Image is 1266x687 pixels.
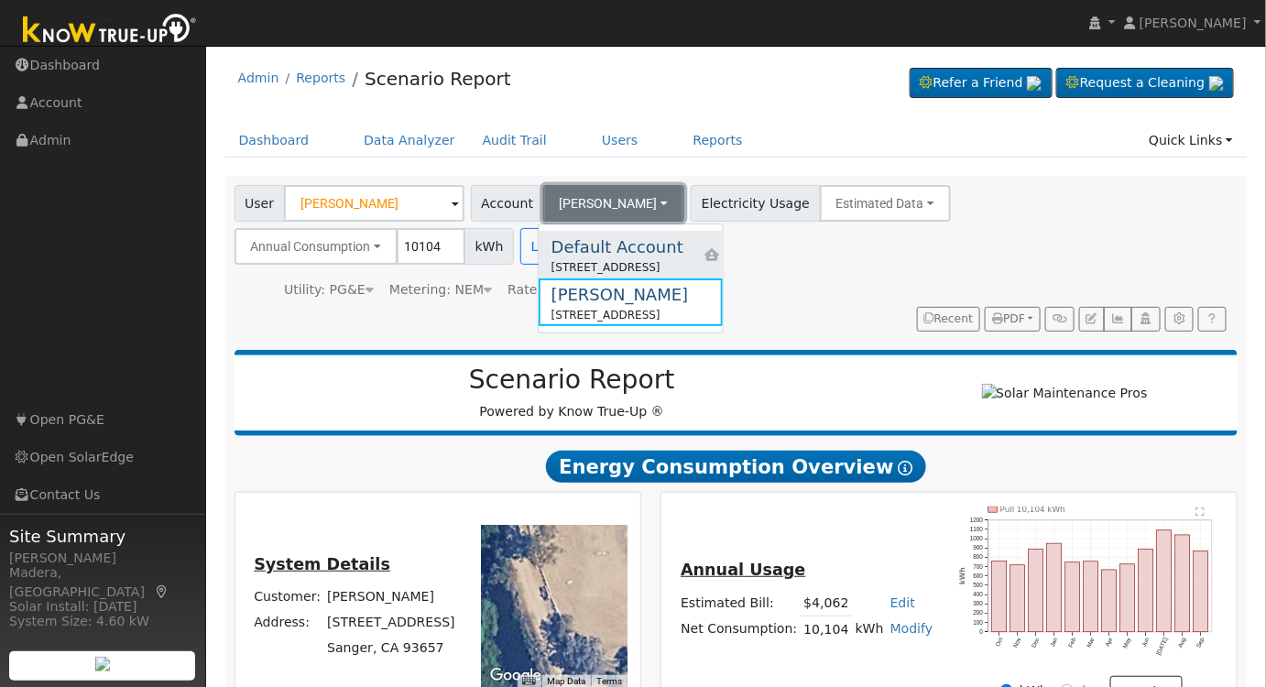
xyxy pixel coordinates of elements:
[296,71,345,85] a: Reports
[560,196,658,211] span: [PERSON_NAME]
[1086,636,1096,649] text: Mar
[253,365,890,396] h2: Scenario Report
[1105,636,1116,648] text: Apr
[970,517,984,523] text: 1200
[899,461,913,475] i: Show Help
[1027,76,1042,91] img: retrieve
[992,562,1007,632] rect: onclick=""
[1155,637,1170,657] text: [DATE]
[1195,636,1206,649] text: Sep
[973,582,983,588] text: 500
[324,584,459,610] td: [PERSON_NAME]
[324,636,459,661] td: Sanger, CA 93657
[973,591,983,597] text: 400
[546,451,925,484] span: Energy Consumption Overview
[1104,307,1132,333] button: Multi-Series Graph
[95,657,110,671] img: retrieve
[464,228,514,265] span: kWh
[681,561,805,579] u: Annual Usage
[801,616,852,643] td: 10,104
[284,280,374,300] div: Utility: PG&E
[1139,549,1153,632] rect: onclick=""
[958,567,966,584] text: kWh
[596,676,622,686] a: Terms (opens in new tab)
[890,621,933,636] a: Modify
[1000,505,1065,514] text: Pull 10,104 kWh
[284,185,464,222] input: Select a User
[389,280,492,300] div: Metering: NEM
[1140,636,1151,648] text: Jun
[324,610,459,636] td: [STREET_ADDRESS]
[691,185,820,222] span: Electricity Usage
[970,526,984,532] text: 1100
[9,597,196,616] div: Solar Install: [DATE]
[910,68,1053,99] a: Refer a Friend
[1120,564,1135,632] rect: onclick=""
[820,185,952,222] button: Estimated Data
[1157,530,1172,632] rect: onclick=""
[469,124,561,158] a: Audit Trail
[980,628,984,635] text: 0
[1135,124,1247,158] a: Quick Links
[1165,307,1194,333] button: Settings
[9,549,196,568] div: [PERSON_NAME]
[1047,543,1062,632] rect: onclick=""
[1122,636,1134,649] text: May
[9,524,196,549] span: Site Summary
[680,124,757,158] a: Reports
[1031,636,1042,649] text: Dec
[973,610,983,616] text: 200
[1079,307,1105,333] button: Edit User
[14,10,206,51] img: Know True-Up
[471,185,544,222] span: Account
[543,185,685,222] button: [PERSON_NAME]
[225,124,323,158] a: Dashboard
[917,307,981,333] button: Recent
[678,590,801,616] td: Estimated Bill:
[1209,76,1224,91] img: retrieve
[154,584,170,599] a: Map
[551,307,689,323] div: [STREET_ADDRESS]
[1067,636,1077,648] text: Feb
[994,637,1004,648] text: Oct
[1196,507,1205,516] text: 
[520,228,625,265] button: Load System
[1012,636,1023,649] text: Nov
[244,365,900,421] div: Powered by Know True-Up ®
[1045,307,1074,333] button: Generate Report Link
[1175,535,1190,632] rect: onclick=""
[890,595,915,610] a: Edit
[1198,307,1227,333] a: Help Link
[973,544,983,551] text: 900
[973,600,983,606] text: 300
[1194,551,1208,632] rect: onclick=""
[982,384,1148,403] img: Solar Maintenance Pros
[1065,562,1080,632] rect: onclick=""
[1177,636,1188,649] text: Aug
[1102,570,1117,632] rect: onclick=""
[1049,636,1059,648] text: Jan
[801,590,852,616] td: $4,062
[1029,549,1043,632] rect: onclick=""
[551,234,683,259] div: Default Account
[970,535,984,541] text: 1000
[973,619,983,626] text: 100
[588,124,652,158] a: Users
[365,68,511,90] a: Scenario Report
[251,584,324,610] td: Customer:
[235,228,398,265] button: Annual Consumption
[251,610,324,636] td: Address:
[350,124,469,158] a: Data Analyzer
[1010,565,1025,632] rect: onclick=""
[973,553,983,560] text: 800
[702,248,718,261] i: Primary Account
[9,563,196,602] div: Madera, [GEOGRAPHIC_DATA]
[551,259,683,276] div: [STREET_ADDRESS]
[235,185,285,222] span: User
[1131,307,1160,333] button: Login As
[254,555,390,573] u: System Details
[9,612,196,631] div: System Size: 4.60 kW
[1056,68,1234,99] a: Request a Cleaning
[1084,562,1098,632] rect: onclick=""
[507,282,638,297] span: Alias: None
